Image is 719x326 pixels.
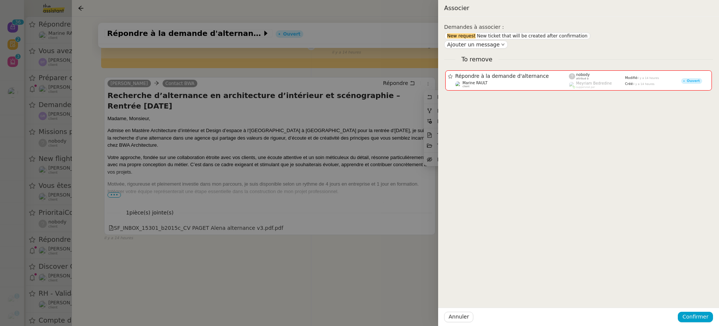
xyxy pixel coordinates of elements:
[678,312,713,322] button: Confirmer
[633,82,655,86] span: il y a 14 heures
[576,81,612,85] span: Meyriam Bedredine
[687,79,700,83] div: Ouvert
[477,33,587,39] span: New ticket that will be created after confirmation
[449,313,469,321] span: Annuler
[576,86,595,89] span: suppervisé par
[455,74,569,79] span: Répondre à la demande d'alternance
[444,312,473,322] button: Annuler
[462,85,470,88] span: client
[625,82,633,86] span: Créé
[576,77,589,80] span: attribué à
[569,81,625,89] app-user-label: suppervisé par
[455,55,498,65] span: To remove
[569,82,575,88] img: users%2FaellJyylmXSg4jqeVbanehhyYJm1%2Favatar%2Fprofile-pic%20(4).png
[444,40,508,49] button: Ajouter un message
[576,73,590,77] span: nobody
[444,23,713,31] div: Demandes à associer :
[569,73,625,80] app-user-label: attribué à
[444,4,469,12] span: Associer
[455,81,569,88] app-user-detailed-label: client
[447,33,476,39] mark: New request
[455,81,462,88] img: users%2Fo4K84Ijfr6OOM0fa5Hz4riIOf4g2%2Favatar%2FChatGPT%20Image%201%20aou%CC%82t%202025%2C%2010_2...
[637,76,659,80] span: il y a 14 heures
[447,41,500,48] span: Ajouter un message
[682,313,709,321] span: Confirmer
[625,76,637,80] span: Modifié
[462,81,488,85] span: Marine RAULT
